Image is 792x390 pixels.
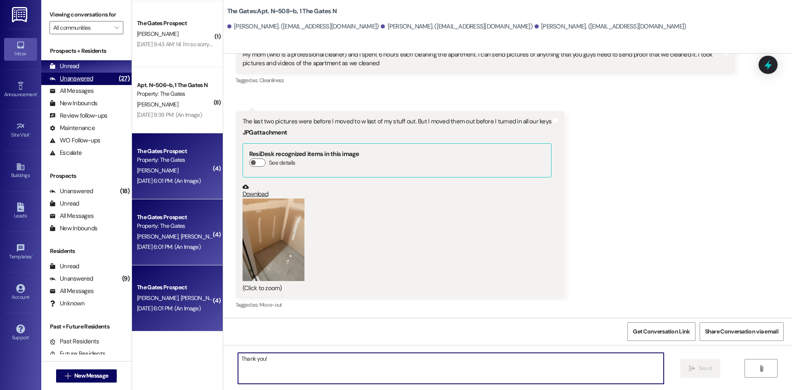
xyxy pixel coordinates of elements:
img: ResiDesk Logo [12,7,29,22]
div: My mom (who is a professional cleaner) and I spent 6 hours each cleaning the apartment. I can sen... [243,50,722,68]
div: Past Residents [49,337,99,346]
a: Templates • [4,241,37,263]
div: (Click to zoom) [243,284,552,293]
input: All communities [53,21,110,34]
div: [PERSON_NAME]. ([EMAIL_ADDRESS][DOMAIN_NAME]) [535,22,686,31]
div: [DATE] 9:43 AM: hi! i'm so sorry i just got surgery so i didn't even see this! let me talk to my ... [137,40,407,48]
i:  [114,24,119,31]
span: Share Conversation via email [705,327,778,336]
div: [DATE] 9:39 PM: (An Image) [137,111,202,118]
div: The Gates Prospect [137,283,213,292]
div: Prospects + Residents [41,47,132,55]
div: The Gates Prospect [137,147,213,156]
span: [PERSON_NAME] [137,233,181,240]
div: Unread [49,62,79,71]
div: Maintenance [49,124,95,132]
label: See details [269,158,295,167]
div: (27) [117,72,132,85]
i:  [689,365,695,372]
a: Inbox [4,38,37,60]
span: • [30,131,31,137]
a: Buildings [4,160,37,182]
span: [PERSON_NAME] [137,294,181,302]
div: Escalate [49,149,82,157]
div: Property: The Gates [137,90,213,98]
span: Get Conversation Link [633,327,690,336]
div: [PERSON_NAME]. ([EMAIL_ADDRESS][DOMAIN_NAME]) [381,22,533,31]
div: [DATE] 6:01 PM: (An Image) [137,243,200,251]
span: [PERSON_NAME] [137,30,178,38]
div: [PERSON_NAME]. ([EMAIL_ADDRESS][DOMAIN_NAME]) [227,22,379,31]
div: [DATE] 6:01 PM: (An Image) [137,177,200,184]
div: Prospects [41,172,132,180]
div: Tagged as: [236,299,565,311]
div: All Messages [49,287,94,295]
div: Property: The Gates [137,156,213,164]
button: Get Conversation Link [627,322,695,341]
button: New Message [56,369,117,383]
i:  [65,373,71,379]
div: Unanswered [49,187,93,196]
span: • [37,90,38,96]
b: The Gates: Apt. N~508~b, 1 The Gates N [227,7,337,16]
span: [PERSON_NAME] [180,294,222,302]
label: Viewing conversations for [49,8,123,21]
b: ResiDesk recognized items in this image [249,150,359,158]
div: All Messages [49,87,94,95]
button: Send [680,359,720,378]
a: Site Visit • [4,119,37,142]
div: Review follow-ups [49,111,107,120]
b: JPG attachment [243,128,287,137]
div: Unread [49,199,79,208]
div: [DATE] 6:01 PM: (An Image) [137,305,200,312]
button: Share Conversation via email [700,322,784,341]
a: Download [243,184,552,198]
i:  [758,365,764,372]
span: Cleanliness [259,77,284,84]
button: Zoom image [243,199,304,281]
span: [PERSON_NAME] [180,233,222,240]
div: New Inbounds [49,99,97,108]
div: Apt. N~506~b, 1 The Gates N [137,81,213,90]
div: Unanswered [49,274,93,283]
div: Unread [49,262,79,271]
a: Account [4,281,37,304]
div: Residents [41,247,132,255]
div: (9) [120,272,132,285]
div: The Gates Prospect [137,19,213,28]
div: Future Residents [49,350,105,358]
span: [PERSON_NAME] [137,167,178,174]
div: Property: The Gates [137,222,213,230]
div: (18) [118,185,132,198]
span: • [32,253,33,258]
div: WO Follow-ups [49,136,100,145]
span: [PERSON_NAME] [137,101,178,108]
div: Past + Future Residents [41,322,132,331]
div: The last two pictures were before I moved to w last of my stuff out. But I moved them out before ... [243,117,552,126]
div: New Inbounds [49,224,97,233]
div: Unknown [49,299,85,308]
span: Move-out [259,301,282,308]
a: Leads [4,200,37,222]
div: The Gates Prospect [137,213,213,222]
div: All Messages [49,212,94,220]
span: New Message [74,371,108,380]
span: Send [699,364,712,373]
div: Unanswered [49,74,93,83]
a: Support [4,322,37,344]
div: Tagged as: [236,74,735,86]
